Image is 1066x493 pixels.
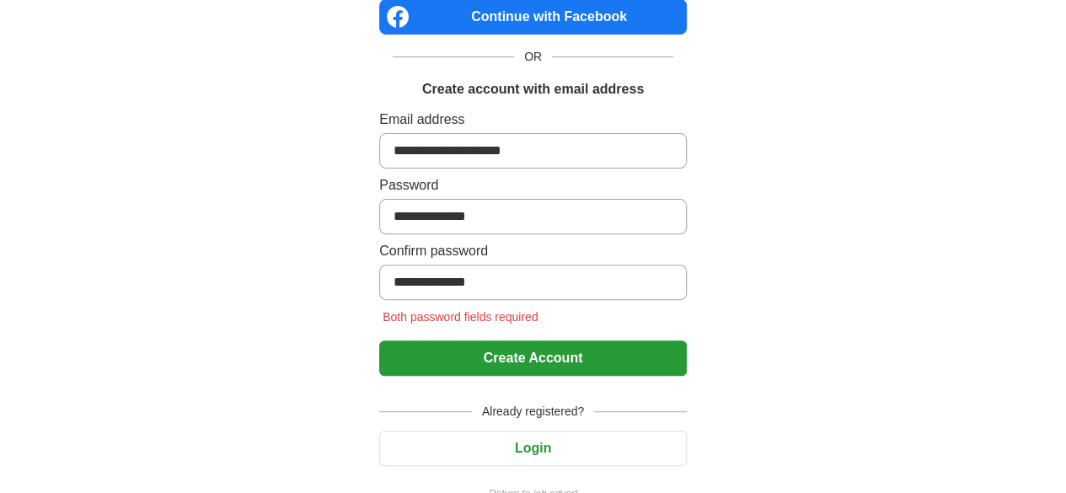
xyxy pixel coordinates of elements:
[379,310,541,324] span: Both password fields required
[379,441,687,455] a: Login
[379,241,687,261] label: Confirm password
[422,79,644,99] h1: Create account with email address
[379,340,687,376] button: Create Account
[472,403,594,421] span: Already registered?
[514,48,552,66] span: OR
[379,431,687,466] button: Login
[379,175,687,196] label: Password
[379,110,687,130] label: Email address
